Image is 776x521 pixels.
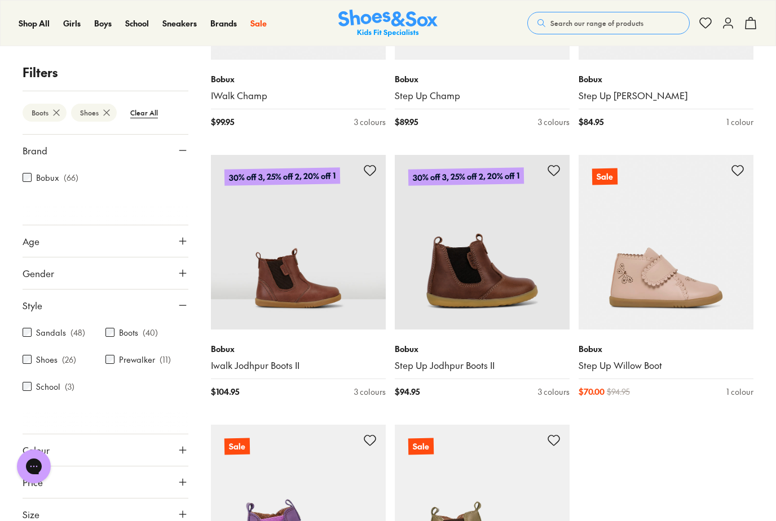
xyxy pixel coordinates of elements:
button: Gender [23,257,188,289]
p: ( 40 ) [143,327,158,339]
div: 3 colours [354,116,386,128]
a: Sneakers [162,17,197,29]
label: Bobux [36,172,59,184]
span: $ 94.95 [607,386,630,398]
span: Gender [23,266,54,280]
p: Filters [23,63,188,82]
a: Boys [94,17,112,29]
label: School [36,381,60,393]
span: Search our range of products [550,18,643,28]
a: Brands [210,17,237,29]
btn: Shoes [71,104,117,122]
label: Shoes [36,354,58,366]
a: Step Up [PERSON_NAME] [579,90,753,102]
p: Bobux [211,343,386,355]
p: Sale [224,438,250,455]
span: Brand [23,144,47,157]
p: Sale [592,168,618,185]
a: 30% off 3, 25% off 2, 20% off 1 [395,155,570,329]
span: $ 70.00 [579,386,605,398]
p: Bobux [579,343,753,355]
p: Bobux [211,73,386,85]
p: ( 11 ) [160,354,171,366]
btn: Boots [23,104,67,122]
p: Bobux [395,73,570,85]
p: ( 3 ) [65,381,74,393]
a: Shop All [19,17,50,29]
label: Sandals [36,327,66,339]
p: ( 48 ) [70,327,85,339]
a: Shoes & Sox [338,10,438,37]
a: Step Up Champ [395,90,570,102]
span: $ 84.95 [579,116,603,128]
div: 3 colours [538,386,570,398]
div: 1 colour [726,116,753,128]
label: Prewalker [119,354,155,366]
span: $ 99.95 [211,116,234,128]
a: Iwalk Jodhpur Boots II [211,359,386,372]
a: Girls [63,17,81,29]
span: Colour [23,443,50,457]
span: Size [23,507,39,521]
button: Brand [23,135,188,166]
a: Step Up Jodhpur Boots II [395,359,570,372]
a: Sale [579,155,753,329]
p: 30% off 3, 25% off 2, 20% off 1 [224,168,340,186]
span: Style [23,299,42,312]
a: IWalk Champ [211,90,386,102]
button: Style [23,290,188,321]
p: 30% off 3, 25% off 2, 20% off 1 [408,168,524,186]
div: 3 colours [354,386,386,398]
div: 3 colours [538,116,570,128]
a: Sale [250,17,267,29]
button: Search our range of products [527,12,690,34]
p: Bobux [395,343,570,355]
a: Step Up Willow Boot [579,359,753,372]
label: Boots [119,327,138,339]
p: ( 26 ) [62,354,76,366]
span: Age [23,234,39,248]
btn: Clear All [121,103,167,123]
iframe: Gorgias live chat messenger [11,446,56,487]
a: 30% off 3, 25% off 2, 20% off 1 [211,155,386,329]
p: Bobux [579,73,753,85]
img: SNS_Logo_Responsive.svg [338,10,438,37]
span: $ 104.95 [211,386,239,398]
p: ( 66 ) [64,172,78,184]
button: Colour [23,434,188,466]
p: Sale [408,438,434,455]
button: Price [23,466,188,498]
div: 1 colour [726,386,753,398]
span: $ 94.95 [395,386,420,398]
a: School [125,17,149,29]
button: Age [23,225,188,257]
span: $ 89.95 [395,116,418,128]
